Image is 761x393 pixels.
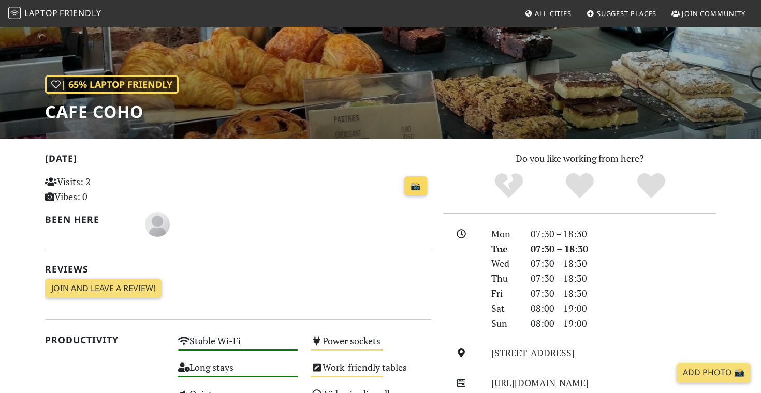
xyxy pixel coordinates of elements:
[485,301,524,316] div: Sat
[667,4,750,23] a: Join Community
[682,9,745,18] span: Join Community
[304,332,437,359] div: Power sockets
[535,9,572,18] span: All Cities
[524,271,722,286] div: 07:30 – 18:30
[444,151,716,166] p: Do you like working from here?
[45,174,166,204] p: Visits: 2 Vibes: 0
[172,359,305,385] div: Long stays
[524,286,722,301] div: 07:30 – 18:30
[45,264,431,275] h2: Reviews
[524,316,722,331] div: 08:00 – 19:00
[491,376,589,389] a: [URL][DOMAIN_NAME]
[524,256,722,271] div: 07:30 – 18:30
[485,226,524,241] div: Mon
[45,279,162,298] a: Join and leave a review!
[304,359,437,385] div: Work-friendly tables
[485,316,524,331] div: Sun
[485,256,524,271] div: Wed
[473,172,545,200] div: No
[485,271,524,286] div: Thu
[524,226,722,241] div: 07:30 – 18:30
[491,346,575,359] a: [STREET_ADDRESS]
[8,7,21,19] img: LaptopFriendly
[597,9,657,18] span: Suggest Places
[172,332,305,359] div: Stable Wi-Fi
[582,4,661,23] a: Suggest Places
[45,153,431,168] h2: [DATE]
[520,4,576,23] a: All Cities
[8,5,101,23] a: LaptopFriendly LaptopFriendly
[60,7,101,19] span: Friendly
[524,241,722,256] div: 07:30 – 18:30
[45,335,166,345] h2: Productivity
[45,75,179,94] div: | 65% Laptop Friendly
[45,214,133,225] h2: Been here
[145,212,170,237] img: blank-535327c66bd565773addf3077783bbfce4b00ec00e9fd257753287c682c7fa38.png
[45,102,179,122] h1: Cafe Coho
[485,241,524,256] div: Tue
[544,172,616,200] div: Yes
[485,286,524,301] div: Fri
[616,172,687,200] div: Definitely!
[404,176,427,196] a: 📸
[24,7,58,19] span: Laptop
[145,217,170,230] span: Caroline Harris
[677,363,751,383] a: Add Photo 📸
[524,301,722,316] div: 08:00 – 19:00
